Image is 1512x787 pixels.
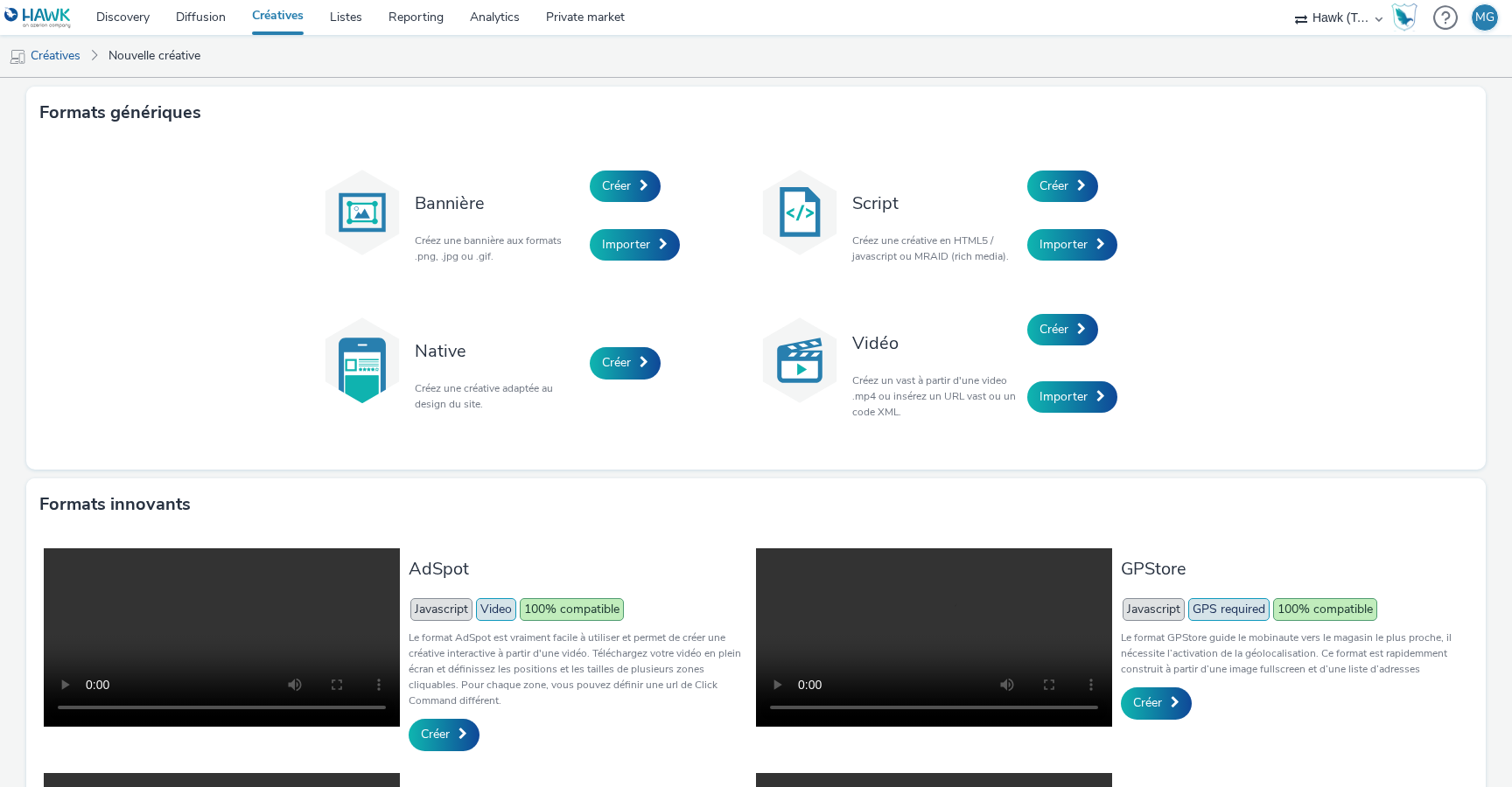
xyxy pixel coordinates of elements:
p: Créez une créative en HTML5 / javascript ou MRAID (rich media). [852,233,1018,264]
p: Créez une créative adaptée au design du site. [415,380,581,412]
p: Le format GPStore guide le mobinaute vers le magasin le plus proche, il nécessite l’activation de... [1121,630,1459,677]
a: Créer [590,347,661,379]
a: Importer [1027,229,1117,261]
span: 100% compatible [520,598,624,621]
img: Hawk Academy [1391,3,1417,31]
span: Créer [1133,694,1162,711]
img: undefined Logo [4,7,72,29]
h3: Script [852,192,1018,215]
span: GPS required [1188,598,1270,621]
a: Créer [1027,171,1098,202]
a: Importer [590,229,680,261]
span: Créer [421,726,450,742]
h3: Formats innovants [39,491,191,518]
a: Hawk Academy [1391,3,1424,31]
a: Créer [1027,314,1098,345]
p: Créez un vast à partir d'une video .mp4 ou insérez un URL vast ou un code XML. [852,373,1018,420]
span: Créer [1039,321,1068,338]
img: mobile [9,48,26,66]
a: Créer [409,719,479,750]
img: banner.svg [318,169,406,256]
h3: Vidéo [852,331,1018,355]
a: Créer [590,171,661,202]
span: Créer [602,178,631,194]
span: 100% compatible [1273,598,1377,621]
img: code.svg [756,169,843,256]
span: Importer [1039,388,1088,405]
h3: Formats génériques [39,100,201,126]
span: Importer [1039,236,1088,253]
a: Créer [1121,687,1192,719]
span: Javascript [410,598,472,621]
h3: GPStore [1121,557,1459,581]
a: Importer [1027,381,1117,413]
span: Créer [1039,178,1068,194]
span: Javascript [1123,598,1185,621]
p: Créez une bannière aux formats .png, .jpg ou .gif. [415,233,581,264]
img: native.svg [318,317,406,404]
span: Importer [602,236,650,253]
h3: Native [415,339,581,363]
h3: AdSpot [409,557,747,581]
h3: Bannière [415,192,581,215]
img: video.svg [756,317,843,404]
div: MG [1475,4,1494,31]
span: Video [476,598,516,621]
span: Créer [602,354,631,371]
a: Nouvelle créative [100,35,209,77]
p: Le format AdSpot est vraiment facile à utiliser et permet de créer une créative interactive à par... [409,630,747,708]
